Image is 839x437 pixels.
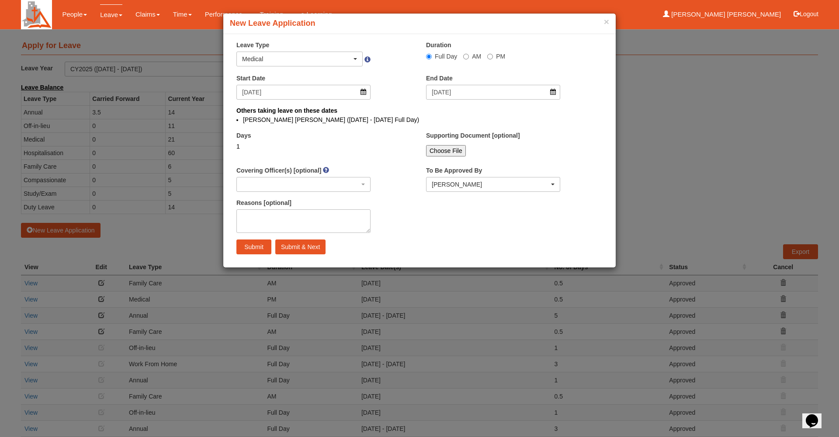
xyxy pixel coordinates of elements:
[236,131,251,140] label: Days
[275,239,326,254] input: Submit & Next
[426,131,520,140] label: Supporting Document [optional]
[236,85,371,100] input: d/m/yyyy
[802,402,830,428] iframe: chat widget
[426,74,453,83] label: End Date
[236,198,291,207] label: Reasons [optional]
[432,180,549,189] div: [PERSON_NAME]
[496,53,505,60] span: PM
[236,239,271,254] input: Submit
[236,52,363,66] button: Medical
[236,41,269,49] label: Leave Type
[472,53,481,60] span: AM
[426,166,482,175] label: To Be Approved By
[242,55,352,63] div: Medical
[426,41,451,49] label: Duration
[426,85,560,100] input: d/m/yyyy
[236,107,337,114] b: Others taking leave on these dates
[236,142,371,151] div: 1
[230,19,315,28] b: New Leave Application
[604,17,609,26] button: ×
[236,74,265,83] label: Start Date
[243,115,596,124] li: [PERSON_NAME] [PERSON_NAME] ([DATE] - [DATE] Full Day)
[236,166,321,175] label: Covering Officer(s) [optional]
[426,177,560,192] button: Benjamin Lee Gin Huat
[426,145,466,156] input: Choose File
[435,53,457,60] span: Full Day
